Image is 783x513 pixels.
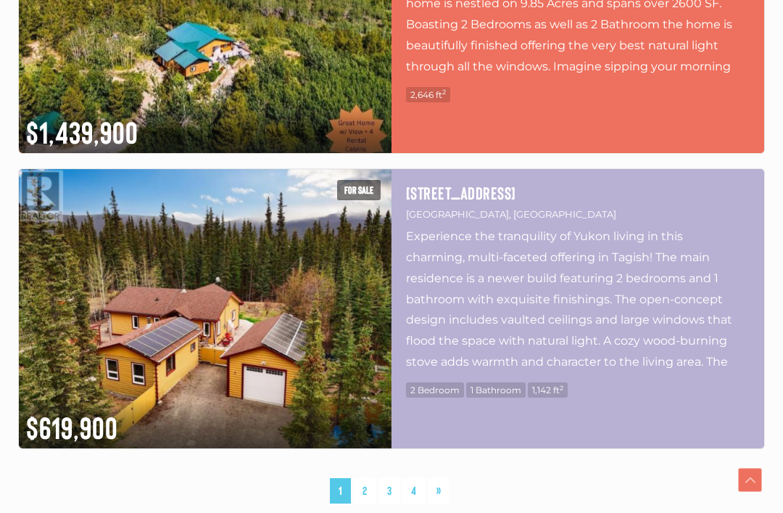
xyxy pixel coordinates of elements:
p: Experience the tranquility of Yukon living in this charming, multi-faceted offering in Tagish! Th... [406,226,750,372]
img: 3 CANENGER WAY, Whitehorse South, Yukon [19,169,391,449]
a: [STREET_ADDRESS] [406,184,750,202]
a: 4 [402,478,425,504]
span: 1 [330,478,351,504]
sup: 2 [560,384,563,392]
span: For sale [337,180,381,200]
sup: 2 [442,88,446,96]
span: 2,646 ft [406,87,450,102]
a: 2 [354,478,376,504]
span: 1 Bathroom [466,382,526,398]
div: $619,900 [19,399,391,448]
a: » [428,478,449,504]
a: 3 [378,478,400,504]
span: 2 Bedroom [406,382,464,398]
p: [GEOGRAPHIC_DATA], [GEOGRAPHIC_DATA] [406,206,750,223]
span: 1,142 ft [528,382,568,398]
div: $1,439,900 [19,104,391,153]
